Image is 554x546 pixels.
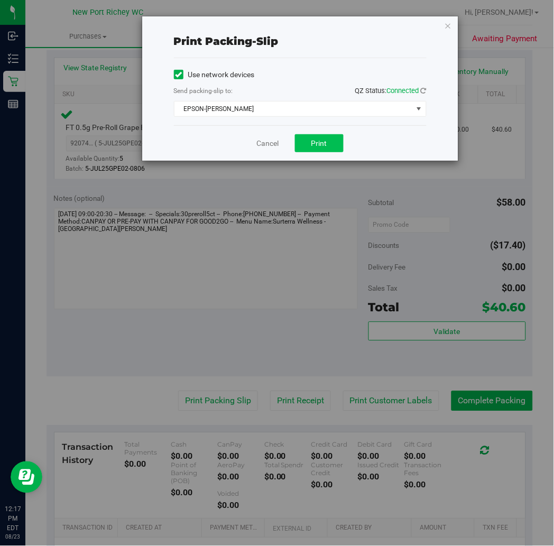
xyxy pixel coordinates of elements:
[387,87,419,95] span: Connected
[295,134,344,152] button: Print
[355,87,427,95] span: QZ Status:
[257,138,279,149] a: Cancel
[11,461,42,493] iframe: Resource center
[174,69,255,80] label: Use network devices
[412,101,426,116] span: select
[174,101,413,116] span: EPSON-[PERSON_NAME]
[311,139,327,147] span: Print
[174,86,233,96] label: Send packing-slip to:
[174,35,279,48] span: Print packing-slip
